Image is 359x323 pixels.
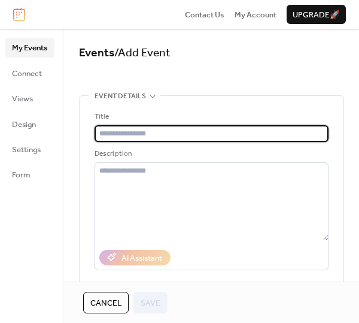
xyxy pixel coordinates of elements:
span: Settings [12,144,41,156]
a: Connect [5,64,54,83]
img: logo [13,8,25,21]
a: My Account [235,8,276,20]
span: Views [12,93,33,105]
span: Event details [95,90,146,102]
div: Description [95,148,326,160]
span: Form [12,169,31,181]
a: Design [5,114,54,134]
span: Contact Us [185,9,224,21]
span: My Account [235,9,276,21]
span: Design [12,119,36,131]
div: Title [95,111,326,123]
span: / Add Event [114,42,171,64]
a: Form [5,165,54,184]
a: Contact Us [185,8,224,20]
span: Connect [12,68,42,80]
a: Events [79,42,114,64]
button: Upgrade🚀 [287,5,346,24]
button: Cancel [83,292,129,313]
span: Upgrade 🚀 [293,9,340,21]
a: Views [5,89,54,108]
span: My Events [12,42,47,54]
span: Cancel [90,297,121,309]
a: Settings [5,140,54,159]
a: My Events [5,38,54,57]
